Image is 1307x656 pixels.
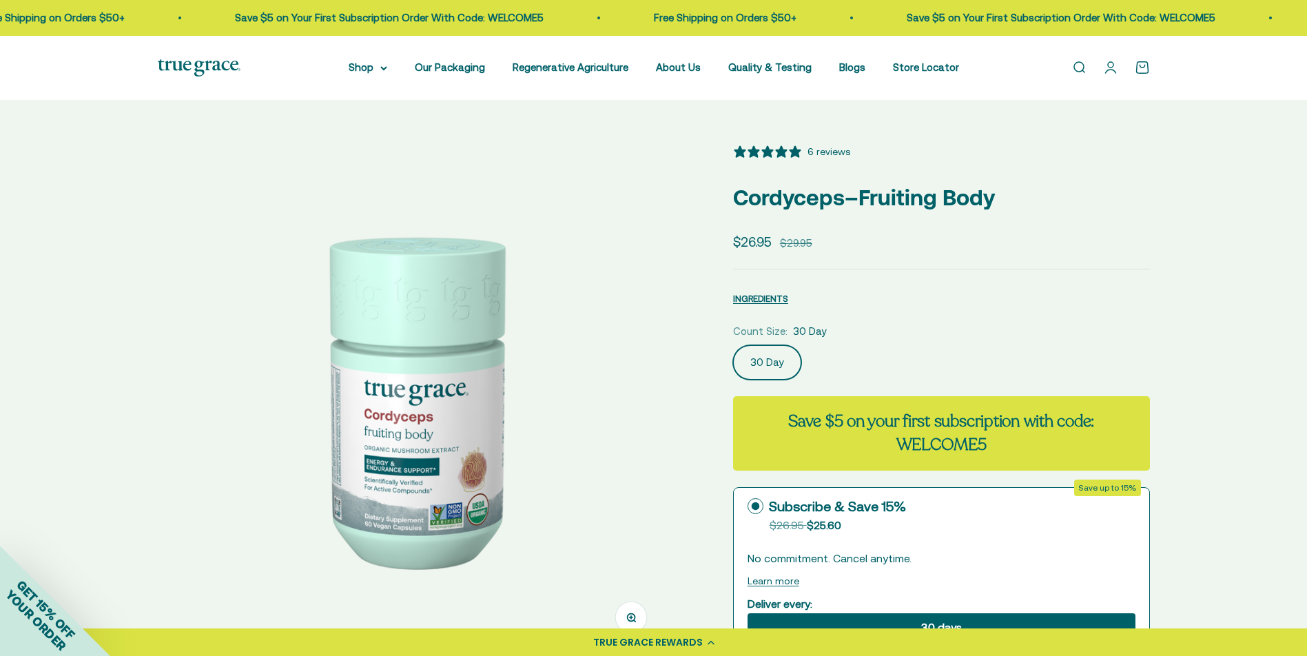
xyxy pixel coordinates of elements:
[780,235,812,252] compare-at-price: $29.95
[128,12,271,23] a: Free Shipping on Orders $50+
[158,144,667,653] img: Cordyceps Mushroom Supplement for Energy & Endurance Support* 1 g daily aids an active lifestyle ...
[14,577,78,642] span: GET 15% OFF
[381,10,690,26] p: Save $5 on Your First Subscription Order With Code: WELCOME5
[807,144,850,159] div: 6 reviews
[733,144,850,159] button: 5 stars, 6 ratings
[733,290,788,307] button: INGREDIENTS
[793,323,827,340] span: 30 Day
[3,587,69,653] span: YOUR ORDER
[513,61,628,73] a: Regenerative Agriculture
[415,61,485,73] a: Our Packaging
[733,232,772,252] sale-price: $26.95
[593,635,703,650] div: TRUE GRACE REWARDS
[800,12,943,23] a: Free Shipping on Orders $50+
[733,180,1150,215] p: Cordyceps–Fruiting Body
[349,59,387,76] summary: Shop
[728,61,812,73] a: Quality & Testing
[788,410,1094,456] strong: Save $5 on your first subscription with code: WELCOME5
[893,61,959,73] a: Store Locator
[656,61,701,73] a: About Us
[733,323,788,340] legend: Count Size:
[839,61,865,73] a: Blogs
[733,294,788,304] span: INGREDIENTS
